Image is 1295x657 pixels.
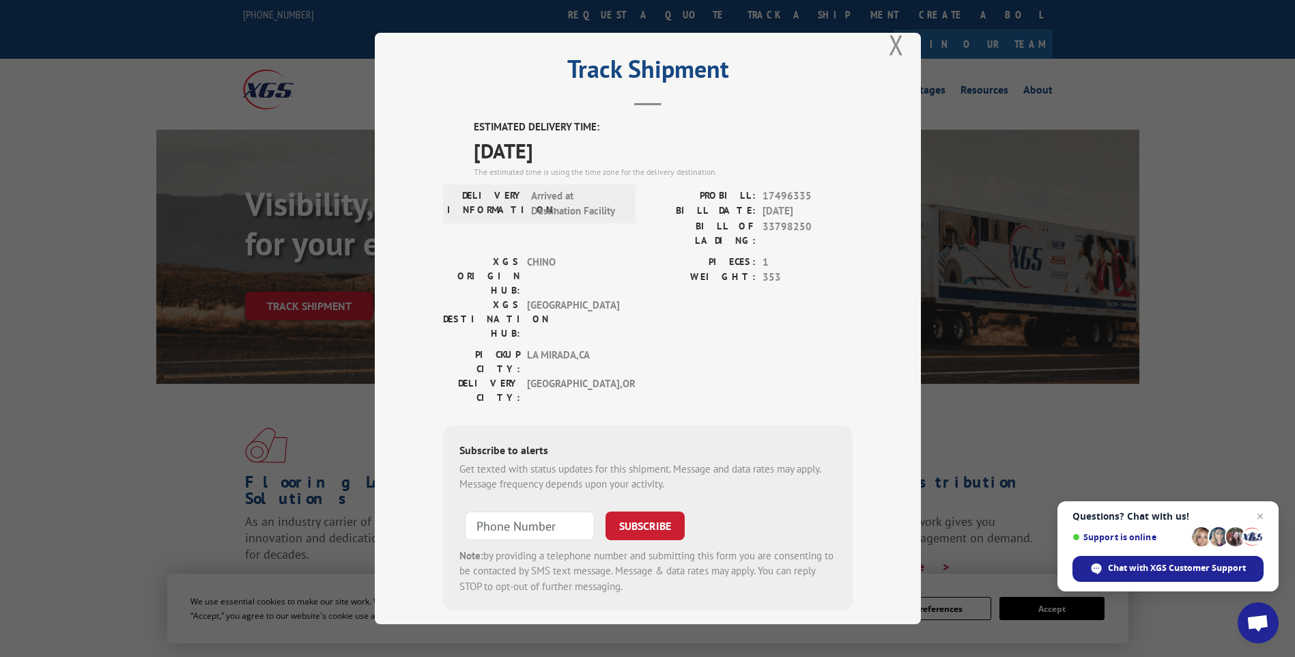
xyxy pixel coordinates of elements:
[531,188,623,219] span: Arrived at Destination Facility
[443,298,520,341] label: XGS DESTINATION HUB:
[648,219,756,248] label: BILL OF LADING:
[459,462,836,492] div: Get texted with status updates for this shipment. Message and data rates may apply. Message frequ...
[763,255,853,270] span: 1
[1072,511,1264,522] span: Questions? Chat with us!
[763,270,853,285] span: 353
[443,59,853,85] h2: Track Shipment
[527,348,619,376] span: LA MIRADA , CA
[648,270,756,285] label: WEIGHT:
[474,135,853,166] span: [DATE]
[763,188,853,204] span: 17496335
[763,219,853,248] span: 33798250
[443,348,520,376] label: PICKUP CITY:
[527,298,619,341] span: [GEOGRAPHIC_DATA]
[648,255,756,270] label: PIECES:
[889,27,904,63] button: Close modal
[465,512,595,540] input: Phone Number
[447,188,524,219] label: DELIVERY INFORMATION:
[1108,562,1246,574] span: Chat with XGS Customer Support
[527,255,619,298] span: CHINO
[443,376,520,405] label: DELIVERY CITY:
[459,442,836,462] div: Subscribe to alerts
[459,549,483,562] strong: Note:
[648,204,756,219] label: BILL DATE:
[443,255,520,298] label: XGS ORIGIN HUB:
[648,188,756,204] label: PROBILL:
[1238,602,1279,643] div: Open chat
[763,204,853,219] span: [DATE]
[1252,508,1268,525] span: Close chat
[606,512,685,540] button: SUBSCRIBE
[527,376,619,405] span: [GEOGRAPHIC_DATA] , OR
[474,166,853,178] div: The estimated time is using the time zone for the delivery destination.
[459,548,836,595] div: by providing a telephone number and submitting this form you are consenting to be contacted by SM...
[474,120,853,135] label: ESTIMATED DELIVERY TIME:
[1072,532,1187,542] span: Support is online
[1072,556,1264,582] div: Chat with XGS Customer Support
